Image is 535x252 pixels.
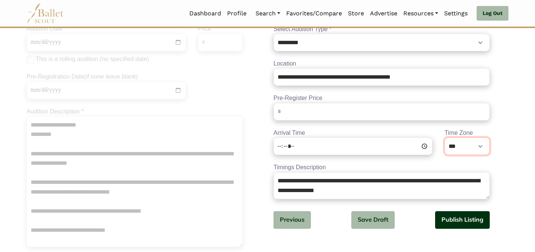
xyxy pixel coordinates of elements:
[273,24,331,34] label: Select Audition Type *
[273,59,296,69] label: Location
[351,211,395,229] button: Save Draft
[186,6,224,21] a: Dashboard
[400,6,441,21] a: Resources
[441,6,471,21] a: Settings
[444,128,473,138] label: Time Zone
[273,211,311,229] button: Previous
[273,93,322,103] label: Pre-Register Price
[253,6,283,21] a: Search
[345,6,367,21] a: Store
[273,128,305,138] label: Arrival Time
[273,163,326,172] label: Timings Description
[477,6,508,21] a: Log Out
[283,6,345,21] a: Favorites/Compare
[435,211,490,229] button: Publish Listing
[224,6,250,21] a: Profile
[367,6,400,21] a: Advertise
